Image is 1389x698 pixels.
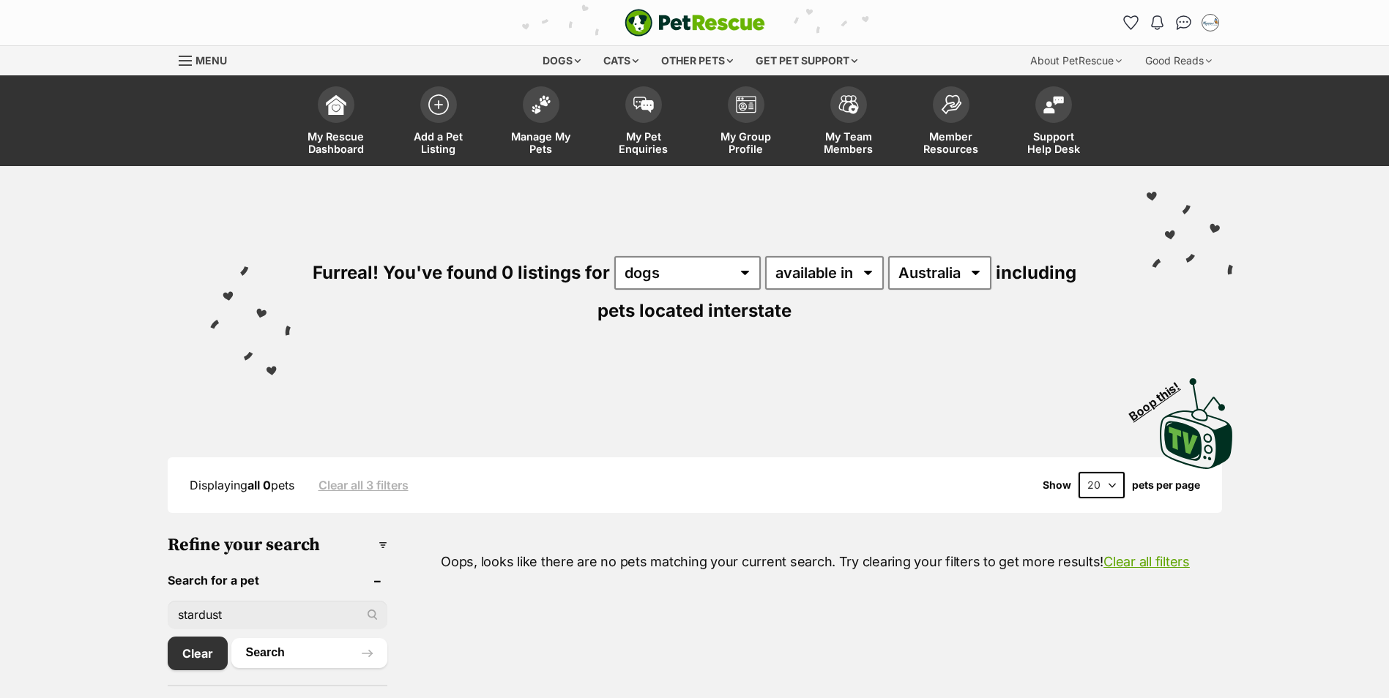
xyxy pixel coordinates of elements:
img: add-pet-listing-icon-0afa8454b4691262ce3f59096e99ab1cd57d4a30225e0717b998d2c9b9846f56.svg [428,94,449,115]
div: Good Reads [1135,46,1222,75]
input: Toby [168,601,387,628]
img: pet-enquiries-icon-7e3ad2cf08bfb03b45e93fb7055b45f3efa6380592205ae92323e6603595dc1f.svg [633,97,654,113]
img: notifications-46538b983faf8c2785f20acdc204bb7945ddae34d4c08c2a6579f10ce5e182be.svg [1151,15,1163,30]
a: My Group Profile [695,79,797,166]
span: Menu [195,54,227,67]
a: Add a Pet Listing [387,79,490,166]
a: My Rescue Dashboard [285,79,387,166]
a: Manage My Pets [490,79,592,166]
div: Dogs [532,46,591,75]
span: Add a Pet Listing [406,130,472,155]
h3: Refine your search [168,535,387,555]
img: help-desk-icon-fdf02630f3aa405de69fd3d07c3f3aa587a6932b1a1747fa1d2bba05be0121f9.svg [1043,96,1064,113]
a: Clear all filters [1103,554,1190,569]
header: Search for a pet [168,574,387,587]
span: Boop this! [1126,370,1194,423]
span: Member Resources [918,130,984,155]
a: Clear all 3 filters [319,479,409,492]
img: Taylor Lalchere profile pic [1203,15,1218,30]
a: My Team Members [797,79,900,166]
span: Manage My Pets [508,130,574,155]
span: Support Help Desk [1021,130,1087,155]
img: PetRescue TV logo [1160,378,1233,469]
span: My Rescue Dashboard [303,130,369,155]
label: pets per page [1132,479,1200,491]
img: dashboard-icon-eb2f2d2d3e046f16d808141f083e7271f6b2e854fb5c12c21221c1fb7104beca.svg [326,94,346,115]
a: Member Resources [900,79,1002,166]
button: Search [231,638,387,667]
a: Conversations [1172,11,1196,34]
a: Boop this! [1160,365,1233,472]
div: Cats [593,46,649,75]
ul: Account quick links [1120,11,1222,34]
img: group-profile-icon-3fa3cf56718a62981997c0bc7e787c4b2cf8bcc04b72c1350f741eb67cf2f40e.svg [736,96,756,113]
a: Support Help Desk [1002,79,1105,166]
img: member-resources-icon-8e73f808a243e03378d46382f2149f9095a855e16c252ad45f914b54edf8863c.svg [941,94,961,114]
a: Menu [179,46,237,72]
p: Oops, looks like there are no pets matching your current search. Try clearing your filters to get... [409,552,1222,571]
div: Get pet support [745,46,868,75]
a: PetRescue [625,9,765,37]
button: My account [1199,11,1222,34]
a: Clear [168,637,228,670]
span: My Pet Enquiries [611,130,677,155]
img: chat-41dd97257d64d25036548639549fe6c8038ab92f7586957e7f3b1b290dea8141.svg [1176,15,1191,30]
span: Show [1043,479,1071,491]
button: Notifications [1146,11,1169,34]
img: team-members-icon-5396bd8760b3fe7c0b43da4ab00e1e3bb1a5d9ba89233759b79545d2d3fc5d0d.svg [838,95,859,114]
div: Other pets [651,46,743,75]
span: Displaying pets [190,478,294,492]
span: My Team Members [816,130,882,155]
div: About PetRescue [1020,46,1132,75]
a: Favourites [1120,11,1143,34]
span: My Group Profile [713,130,779,155]
strong: all 0 [247,478,271,492]
img: logo-e224e6f780fb5917bec1dbf3a21bbac754714ae5b6737aabdf751b685950b380.svg [625,9,765,37]
img: manage-my-pets-icon-02211641906a0b7f246fdf0571729dbe1e7629f14944591b6c1af311fb30b64b.svg [531,95,551,114]
a: My Pet Enquiries [592,79,695,166]
span: Furreal! You've found 0 listings for [313,262,610,283]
